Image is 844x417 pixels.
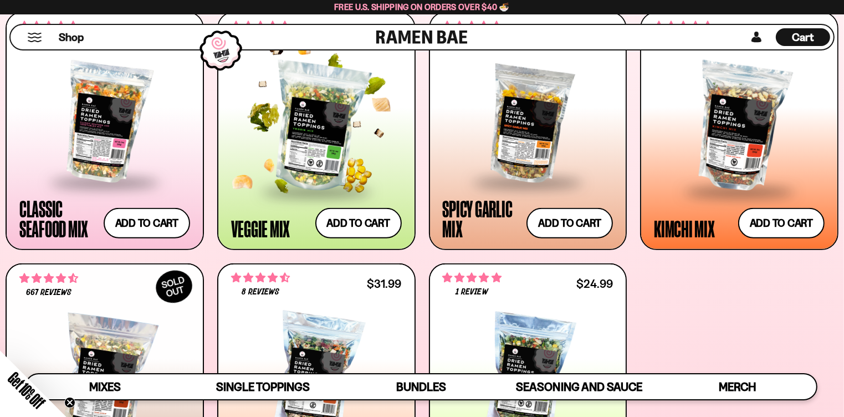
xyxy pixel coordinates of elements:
[104,208,190,238] button: Add to cart
[242,288,279,297] span: 8 reviews
[26,374,184,399] a: Mixes
[792,30,814,44] span: Cart
[315,208,402,238] button: Add to cart
[217,12,416,251] a: 4.76 stars 1392 reviews $24.99 Veggie Mix Add to cart
[429,12,627,251] a: 4.75 stars 941 reviews $25.99 Spicy Garlic Mix Add to cart
[443,199,521,238] div: Spicy Garlic Mix
[367,278,401,289] div: $31.99
[231,271,290,285] span: 4.62 stars
[26,288,71,297] span: 667 reviews
[89,380,121,394] span: Mixes
[640,12,838,251] a: 4.76 stars 426 reviews $25.99 Kimchi Mix Add to cart
[216,380,310,394] span: Single Toppings
[59,30,84,45] span: Shop
[64,397,75,408] button: Close teaser
[658,374,816,399] a: Merch
[19,199,98,238] div: Classic Seafood Mix
[19,271,78,286] span: 4.64 stars
[27,33,42,42] button: Mobile Menu Trigger
[500,374,658,399] a: Seasoning and Sauce
[738,208,825,238] button: Add to cart
[334,2,510,12] span: Free U.S. Shipping on Orders over $40 🍜
[342,374,500,399] a: Bundles
[443,271,502,285] span: 5.00 stars
[654,218,715,238] div: Kimchi Mix
[231,218,290,238] div: Veggie Mix
[776,25,830,49] a: Cart
[526,208,613,238] button: Add to cart
[150,265,198,309] div: SOLD OUT
[516,380,642,394] span: Seasoning and Sauce
[184,374,342,399] a: Single Toppings
[59,28,84,46] a: Shop
[719,380,756,394] span: Merch
[396,380,446,394] span: Bundles
[5,369,48,412] span: Get 10% Off
[6,12,204,251] a: 4.68 stars 2792 reviews $26.99 Classic Seafood Mix Add to cart
[576,278,613,289] div: $24.99
[456,288,488,297] span: 1 review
